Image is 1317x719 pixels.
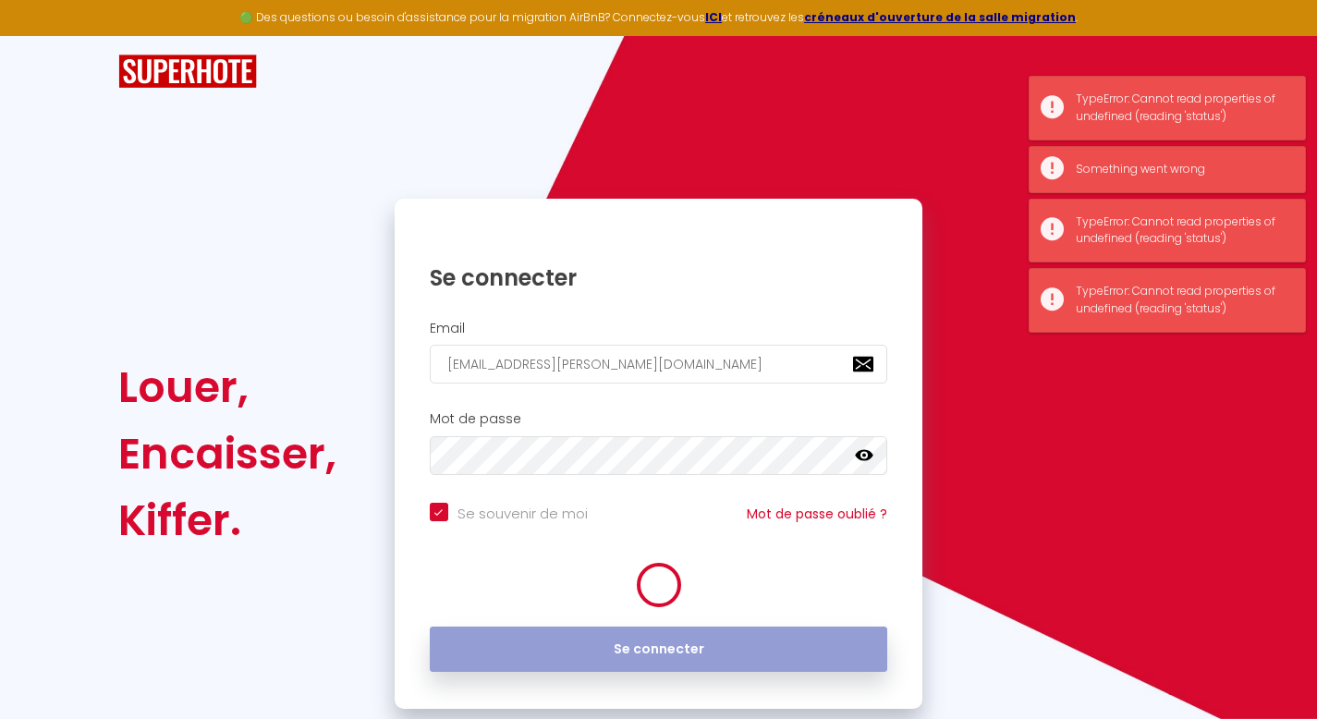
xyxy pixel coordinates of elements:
button: Se connecter [430,627,888,673]
a: ICI [705,9,722,25]
div: Encaisser, [118,420,336,487]
a: créneaux d'ouverture de la salle migration [804,9,1076,25]
div: TypeError: Cannot read properties of undefined (reading 'status') [1076,91,1287,126]
div: TypeError: Cannot read properties of undefined (reading 'status') [1076,213,1287,249]
h2: Email [430,321,888,336]
div: Louer, [118,354,336,420]
div: Kiffer. [118,487,336,554]
h1: Se connecter [430,263,888,292]
div: Something went wrong [1076,161,1287,178]
h2: Mot de passe [430,411,888,427]
div: TypeError: Cannot read properties of undefined (reading 'status') [1076,283,1287,318]
input: Ton Email [430,345,888,384]
img: SuperHote logo [118,55,257,89]
a: Mot de passe oublié ? [747,505,887,523]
